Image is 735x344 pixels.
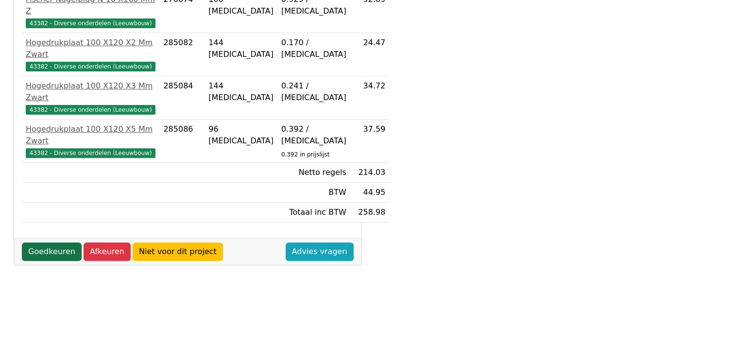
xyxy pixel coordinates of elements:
[26,123,155,158] a: Hogedrukplaat 100 X120 X5 Mm Zwart43382 - Diverse onderdelen (Leeuwbouw)
[281,37,346,60] div: 0.170 / [MEDICAL_DATA]
[350,203,390,223] td: 258.98
[26,37,155,72] a: Hogedrukplaat 100 X120 X2 Mm Zwart43382 - Diverse onderdelen (Leeuwbouw)
[281,123,346,147] div: 0.392 / [MEDICAL_DATA]
[286,242,354,261] a: Advies vragen
[277,203,350,223] td: Totaal inc BTW
[159,120,205,163] td: 285086
[26,80,155,103] div: Hogedrukplaat 100 X120 X3 Mm Zwart
[26,105,155,115] span: 43382 - Diverse onderdelen (Leeuwbouw)
[26,62,155,71] span: 43382 - Diverse onderdelen (Leeuwbouw)
[208,80,273,103] div: 144 [MEDICAL_DATA]
[26,80,155,115] a: Hogedrukplaat 100 X120 X3 Mm Zwart43382 - Diverse onderdelen (Leeuwbouw)
[22,242,82,261] a: Goedkeuren
[84,242,131,261] a: Afkeuren
[208,37,273,60] div: 144 [MEDICAL_DATA]
[26,123,155,147] div: Hogedrukplaat 100 X120 X5 Mm Zwart
[281,80,346,103] div: 0.241 / [MEDICAL_DATA]
[277,163,350,183] td: Netto regels
[26,18,155,28] span: 43382 - Diverse onderdelen (Leeuwbouw)
[350,76,390,120] td: 34.72
[350,120,390,163] td: 37.59
[133,242,223,261] a: Niet voor dit project
[277,183,350,203] td: BTW
[350,163,390,183] td: 214.03
[159,76,205,120] td: 285084
[350,183,390,203] td: 44.95
[208,123,273,147] div: 96 [MEDICAL_DATA]
[281,151,329,158] sub: 0.392 in prijslijst
[159,33,205,76] td: 285082
[26,37,155,60] div: Hogedrukplaat 100 X120 X2 Mm Zwart
[350,33,390,76] td: 24.47
[26,148,155,158] span: 43382 - Diverse onderdelen (Leeuwbouw)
